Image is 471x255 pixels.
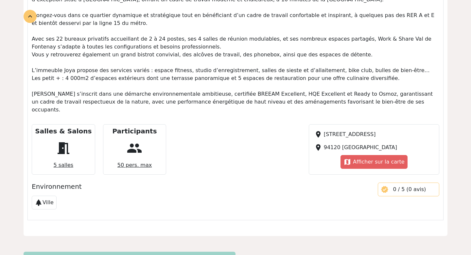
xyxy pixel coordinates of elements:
span: [STREET_ADDRESS] [324,131,376,137]
span: 94120 [GEOGRAPHIC_DATA] [324,144,397,150]
h5: Environnement [32,183,370,190]
span: verified [381,186,389,193]
span: 50 pers. max [115,159,154,172]
span: park [35,199,43,206]
div: expand_less [24,10,37,23]
span: place [314,130,322,138]
h5: Salles & Salons [35,127,92,135]
span: Afficher sur la carte [353,159,405,165]
span: 0 / 5 (0 avis) [393,186,426,192]
span: 5 salles [51,159,76,172]
span: people [124,138,145,159]
h5: Participants [112,127,157,135]
span: meeting_room [53,138,74,159]
span: place [314,144,322,151]
div: Ville [32,196,57,209]
span: map [343,158,351,166]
